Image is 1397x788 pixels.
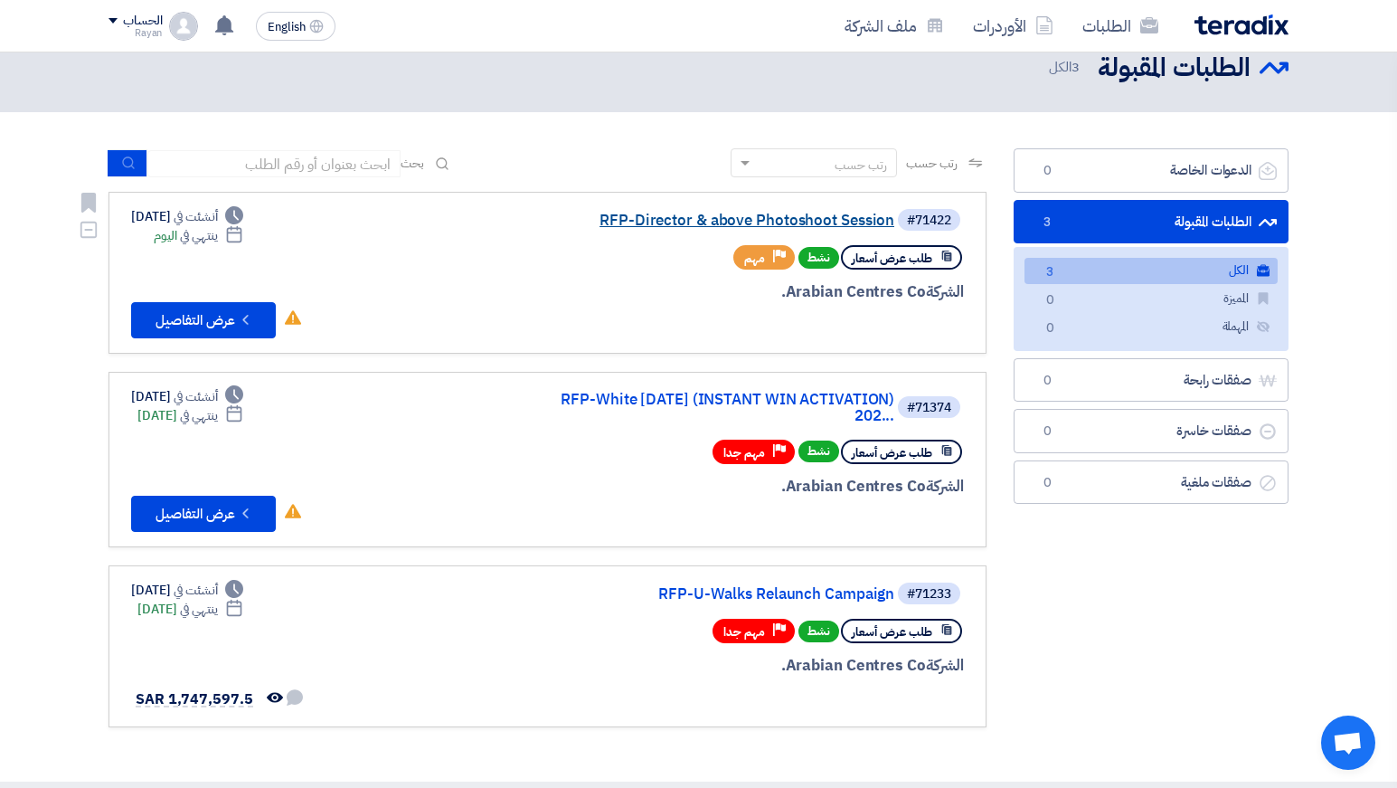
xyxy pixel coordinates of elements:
[169,12,198,41] img: profile_test.png
[131,496,276,532] button: عرض التفاصيل
[907,588,951,601] div: #71233
[1014,200,1288,244] a: الطلبات المقبولة3
[533,213,894,229] a: RFP-Director & above Photoshoot Session
[1036,422,1058,441] span: 0
[137,600,243,619] div: [DATE]
[835,156,887,175] div: رتب حسب
[723,623,765,641] span: مهم جدا
[906,154,958,173] span: رتب حسب
[1039,263,1061,282] span: 3
[1194,14,1288,35] img: Teradix logo
[529,475,964,498] div: Arabian Centres Co.
[852,250,932,267] span: طلب عرض أسعار
[174,581,217,600] span: أنشئت في
[174,387,217,406] span: أنشئت في
[533,586,894,603] a: RFP-U-Walks Relaunch Campaign
[830,5,958,47] a: ملف الشركة
[958,5,1068,47] a: الأوردرات
[1036,162,1058,180] span: 0
[1036,214,1058,232] span: 3
[1024,258,1278,284] a: الكل
[137,406,243,425] div: [DATE]
[907,214,951,227] div: #71422
[907,402,951,414] div: #71374
[1049,57,1083,78] span: الكل
[123,14,162,29] div: الحساب
[1321,716,1375,770] div: Open chat
[1014,148,1288,193] a: الدعوات الخاصة0
[533,392,894,424] a: RFP-White [DATE] (INSTANT WIN ACTIVATION) 202...
[131,302,276,338] button: عرض التفاصيل
[1036,474,1058,492] span: 0
[1014,409,1288,453] a: صفقات خاسرة0
[723,444,765,461] span: مهم جدا
[926,654,965,677] span: الشركة
[529,280,964,304] div: Arabian Centres Co.
[147,150,401,177] input: ابحث بعنوان أو رقم الطلب
[1024,286,1278,312] a: المميزة
[180,226,217,245] span: ينتهي في
[529,654,964,678] div: Arabian Centres Co.
[1014,358,1288,403] a: صفقات رابحة0
[131,581,243,600] div: [DATE]
[131,387,243,406] div: [DATE]
[1068,5,1173,47] a: الطلبات
[926,475,965,498] span: الشركة
[180,600,217,619] span: ينتهي في
[798,621,839,642] span: نشط
[1036,372,1058,390] span: 0
[401,154,424,173] span: بحث
[131,207,243,226] div: [DATE]
[180,406,217,425] span: ينتهي في
[798,247,839,269] span: نشط
[136,688,253,710] span: SAR 1,747,597.5
[1039,291,1061,310] span: 0
[852,623,932,641] span: طلب عرض أسعار
[1024,314,1278,340] a: المهملة
[174,207,217,226] span: أنشئت في
[926,280,965,303] span: الشركة
[1071,57,1080,77] span: 3
[852,444,932,461] span: طلب عرض أسعار
[154,226,243,245] div: اليوم
[1014,460,1288,505] a: صفقات ملغية0
[1098,51,1251,86] h2: الطلبات المقبولة
[744,250,765,267] span: مهم
[798,441,839,462] span: نشط
[256,12,335,41] button: English
[1039,319,1061,338] span: 0
[109,28,162,38] div: Rayan
[268,21,306,33] span: English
